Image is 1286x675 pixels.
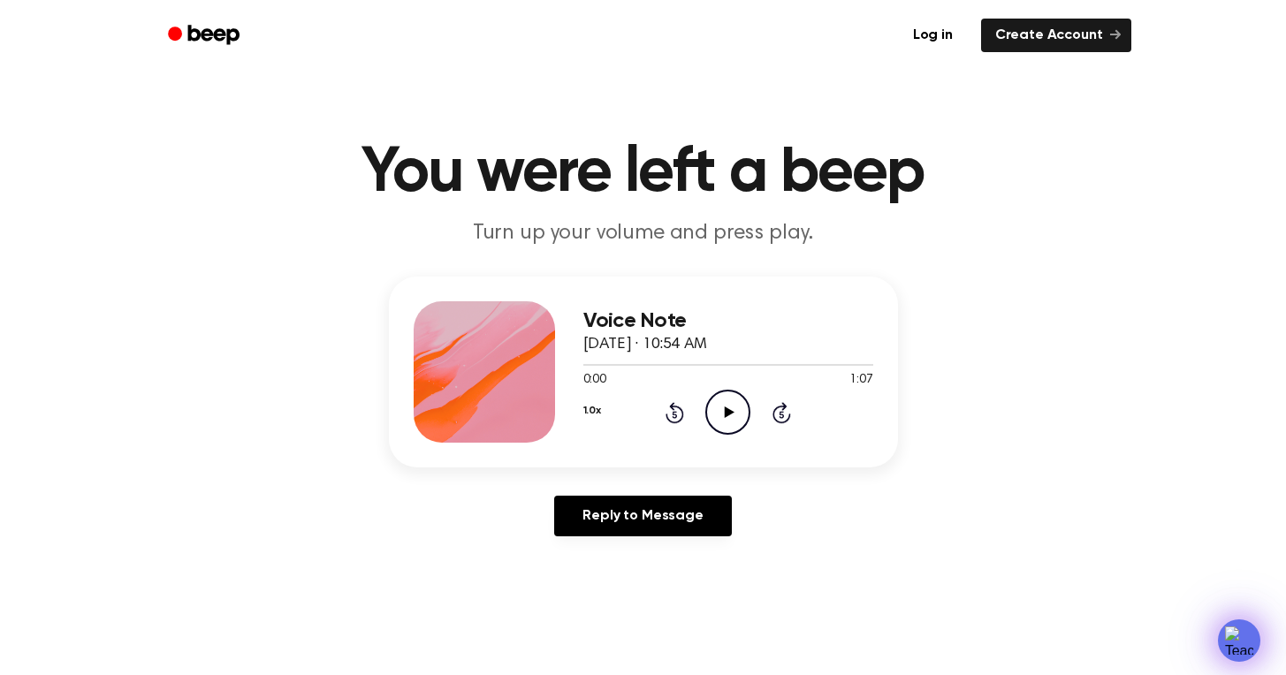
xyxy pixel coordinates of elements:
span: [DATE] · 10:54 AM [583,337,707,353]
span: 1:07 [849,371,872,390]
p: Turn up your volume and press play. [304,219,983,248]
a: Create Account [981,19,1131,52]
button: 1.0x [583,396,601,426]
span: 0:00 [583,371,606,390]
a: Beep [156,19,255,53]
h3: Voice Note [583,309,873,333]
h1: You were left a beep [191,141,1096,205]
a: Reply to Message [554,496,731,536]
a: Log in [895,15,970,56]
